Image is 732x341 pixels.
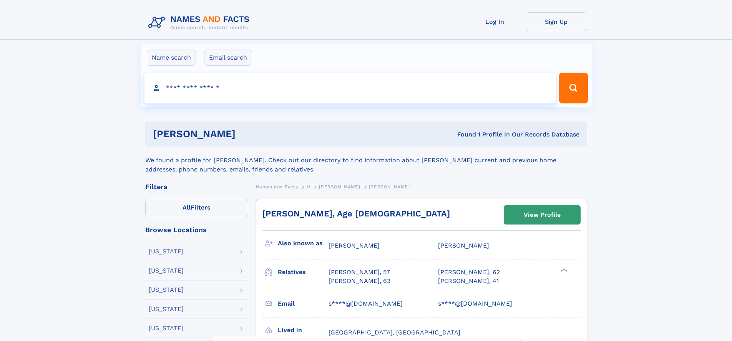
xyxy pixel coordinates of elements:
[145,12,256,33] img: Logo Names and Facts
[526,12,587,31] a: Sign Up
[256,182,298,191] a: Names and Facts
[147,50,196,66] label: Name search
[438,242,489,249] span: [PERSON_NAME]
[149,306,184,312] div: [US_STATE]
[145,226,248,233] div: Browse Locations
[524,206,561,224] div: View Profile
[319,182,360,191] a: [PERSON_NAME]
[149,268,184,274] div: [US_STATE]
[369,184,410,190] span: [PERSON_NAME]
[204,50,252,66] label: Email search
[307,184,310,190] span: H
[153,129,347,139] h1: [PERSON_NAME]
[149,287,184,293] div: [US_STATE]
[278,324,329,337] h3: Lived in
[278,297,329,310] h3: Email
[329,277,390,285] a: [PERSON_NAME], 63
[144,73,556,103] input: search input
[145,146,587,174] div: We found a profile for [PERSON_NAME]. Check out our directory to find information about [PERSON_N...
[329,242,380,249] span: [PERSON_NAME]
[149,248,184,255] div: [US_STATE]
[183,204,191,211] span: All
[145,183,248,190] div: Filters
[145,199,248,217] label: Filters
[307,182,310,191] a: H
[559,73,588,103] button: Search Button
[438,268,500,276] a: [PERSON_NAME], 62
[559,268,568,273] div: ❯
[278,237,329,250] h3: Also known as
[329,329,460,336] span: [GEOGRAPHIC_DATA], [GEOGRAPHIC_DATA]
[346,130,579,139] div: Found 1 Profile In Our Records Database
[464,12,526,31] a: Log In
[504,206,580,224] a: View Profile
[262,209,450,218] a: [PERSON_NAME], Age [DEMOGRAPHIC_DATA]
[438,277,499,285] a: [PERSON_NAME], 41
[278,266,329,279] h3: Relatives
[329,268,390,276] a: [PERSON_NAME], 57
[319,184,360,190] span: [PERSON_NAME]
[149,325,184,331] div: [US_STATE]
